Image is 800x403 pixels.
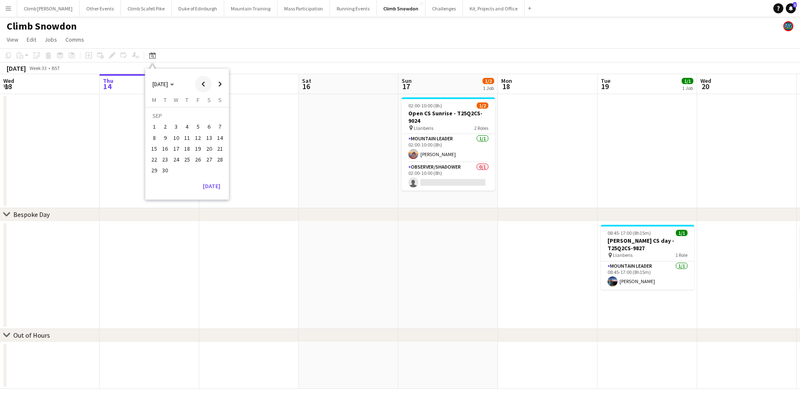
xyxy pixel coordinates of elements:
[193,133,203,143] span: 12
[160,166,170,176] span: 30
[102,82,113,91] span: 14
[121,0,172,17] button: Climb Scafell Pike
[224,0,277,17] button: Mountain Training
[482,78,494,84] span: 1/2
[477,102,488,109] span: 1/2
[377,0,425,17] button: Climb Snowdon
[601,237,694,252] h3: [PERSON_NAME] CS day - T25Q2CS-9827
[192,132,203,143] button: 12-09-2025
[215,122,225,132] span: 7
[699,82,711,91] span: 20
[149,144,159,154] span: 15
[601,225,694,290] div: 08:45-17:00 (8h15m)1/1[PERSON_NAME] CS day - T25Q2CS-9827 Llanberis1 RoleMountain Leader1/108:45-...
[160,144,170,154] span: 16
[193,154,203,164] span: 26
[27,65,48,71] span: Week 33
[152,96,156,104] span: M
[408,102,442,109] span: 02:00-10:00 (8h)
[7,20,77,32] h1: Climb Snowdon
[13,210,50,219] div: Bespoke Day
[192,154,203,165] button: 26-09-2025
[402,97,495,191] div: 02:00-10:00 (8h)1/2Open CS Sunrise - T25Q2CS-9024 Llanberis2 RolesMountain Leader1/102:00-10:00 (...
[193,122,203,132] span: 5
[682,85,693,91] div: 1 Job
[160,154,170,164] span: 23
[195,76,212,92] button: Previous month
[207,96,211,104] span: S
[301,82,311,91] span: 16
[172,0,224,17] button: Duke of Edinburgh
[197,96,200,104] span: F
[414,125,433,131] span: Llanberis
[675,252,687,258] span: 1 Role
[152,80,168,88] span: [DATE]
[13,331,50,339] div: Out of Hours
[182,154,192,165] button: 25-09-2025
[160,121,170,132] button: 02-09-2025
[149,121,160,132] button: 01-09-2025
[160,122,170,132] span: 2
[174,96,178,104] span: W
[182,154,192,164] span: 25
[171,132,182,143] button: 10-09-2025
[601,261,694,290] app-card-role: Mountain Leader1/108:45-17:00 (8h15m)[PERSON_NAME]
[7,36,18,43] span: View
[400,82,412,91] span: 17
[204,133,214,143] span: 13
[203,132,214,143] button: 13-09-2025
[203,154,214,165] button: 27-09-2025
[676,230,687,236] span: 1/1
[149,132,160,143] button: 08-09-2025
[149,154,159,164] span: 22
[185,96,188,104] span: T
[41,34,60,45] a: Jobs
[3,77,14,85] span: Wed
[149,165,160,176] button: 29-09-2025
[613,252,632,258] span: Llanberis
[149,110,225,121] td: SEP
[149,77,177,92] button: Choose month and year
[171,133,181,143] span: 10
[600,82,610,91] span: 19
[204,122,214,132] span: 6
[483,85,494,91] div: 1 Job
[52,65,60,71] div: BST
[793,2,797,7] span: 1
[149,166,159,176] span: 29
[45,36,57,43] span: Jobs
[160,165,170,176] button: 30-09-2025
[160,132,170,143] button: 09-09-2025
[402,134,495,162] app-card-role: Mountain Leader1/102:00-10:00 (8h)[PERSON_NAME]
[17,0,80,17] button: Climb [PERSON_NAME]
[218,96,222,104] span: S
[700,77,711,85] span: Wed
[402,77,412,85] span: Sun
[149,154,160,165] button: 22-09-2025
[149,143,160,154] button: 15-09-2025
[62,34,87,45] a: Comms
[786,3,796,13] a: 1
[200,179,224,193] button: [DATE]
[215,154,225,164] span: 28
[171,144,181,154] span: 17
[215,133,225,143] span: 14
[171,121,182,132] button: 03-09-2025
[171,122,181,132] span: 3
[2,82,14,91] span: 13
[215,132,225,143] button: 14-09-2025
[330,0,377,17] button: Running Events
[607,230,651,236] span: 08:45-17:00 (8h15m)
[160,154,170,165] button: 23-09-2025
[182,133,192,143] span: 11
[215,121,225,132] button: 07-09-2025
[212,76,228,92] button: Next month
[474,125,488,131] span: 2 Roles
[23,34,40,45] a: Edit
[160,143,170,154] button: 16-09-2025
[204,144,214,154] span: 20
[149,133,159,143] span: 8
[463,0,525,17] button: Kit, Projects and Office
[164,96,167,104] span: T
[215,143,225,154] button: 21-09-2025
[203,143,214,154] button: 20-09-2025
